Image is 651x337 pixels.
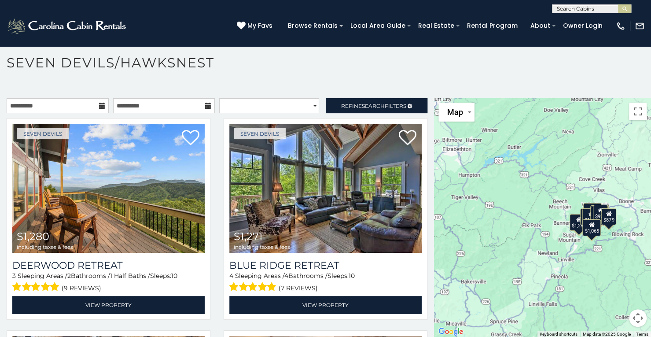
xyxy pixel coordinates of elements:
[67,272,71,280] span: 2
[229,296,422,314] a: View Property
[326,98,428,113] a: RefineSearchFilters
[12,296,205,314] a: View Property
[438,103,474,122] button: Change map style
[580,208,599,225] div: $1,271
[284,272,288,280] span: 4
[110,272,150,280] span: 1 Half Baths /
[635,21,644,31] img: mail-regular-white.png
[247,21,272,30] span: My Favs
[583,332,631,337] span: Map data ©2025 Google
[234,230,263,243] span: $1,271
[279,282,318,294] span: (7 reviews)
[349,272,355,280] span: 10
[593,205,608,222] div: $928
[341,103,406,109] span: Refine Filters
[583,203,601,220] div: $1,712
[399,129,416,148] a: Add to favorites
[569,214,588,231] div: $1,280
[463,19,522,33] a: Rental Program
[590,206,608,223] div: $1,140
[229,124,422,253] img: Blue Ridge Retreat
[182,129,199,148] a: Add to favorites
[171,272,177,280] span: 10
[362,103,385,109] span: Search
[12,124,205,253] a: Deerwood Retreat $1,280 including taxes & fees
[283,19,342,33] a: Browse Rentals
[12,124,205,253] img: Deerwood Retreat
[17,230,49,243] span: $1,280
[12,272,16,280] span: 3
[447,107,463,117] span: Map
[237,21,275,31] a: My Favs
[526,19,555,33] a: About
[62,282,101,294] span: (9 reviews)
[229,124,422,253] a: Blue Ridge Retreat $1,271 including taxes & fees
[17,244,73,250] span: including taxes & fees
[414,19,459,33] a: Real Estate
[636,332,648,337] a: Terms (opens in new tab)
[229,259,422,271] a: Blue Ridge Retreat
[582,219,601,236] div: $1,065
[7,17,129,35] img: White-1-2.png
[17,128,69,139] a: Seven Devils
[582,208,600,225] div: $1,095
[12,271,205,294] div: Sleeping Areas / Bathrooms / Sleeps:
[616,21,625,31] img: phone-regular-white.png
[346,19,410,33] a: Local Area Guide
[629,103,647,120] button: Toggle fullscreen view
[229,271,422,294] div: Sleeping Areas / Bathrooms / Sleeps:
[234,128,286,139] a: Seven Devils
[234,244,290,250] span: including taxes & fees
[559,19,607,33] a: Owner Login
[12,259,205,271] a: Deerwood Retreat
[629,309,647,327] button: Map camera controls
[601,208,616,225] div: $879
[229,272,233,280] span: 4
